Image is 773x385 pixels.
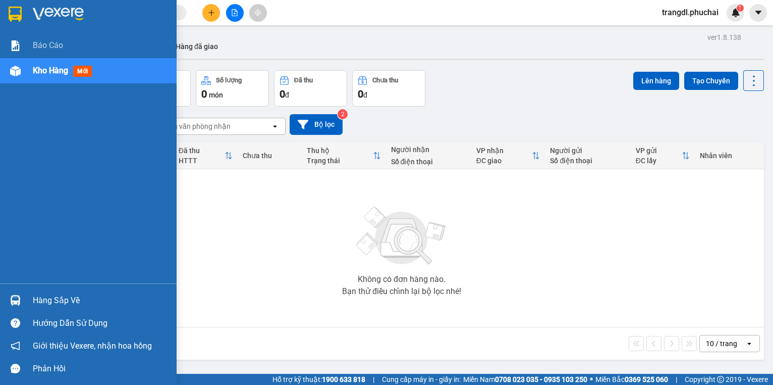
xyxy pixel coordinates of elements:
[290,114,343,135] button: Bộ lọc
[684,72,738,90] button: Tạo Chuyến
[302,142,385,169] th: Toggle SortBy
[471,142,545,169] th: Toggle SortBy
[231,9,238,16] span: file-add
[285,91,289,99] span: đ
[706,339,737,349] div: 10 / trang
[201,88,207,100] span: 0
[745,340,753,348] svg: open
[10,40,21,51] img: solution-icon
[737,5,744,12] sup: 1
[216,77,242,84] div: Số lượng
[363,91,367,99] span: đ
[754,8,763,17] span: caret-down
[274,70,347,107] button: Đã thu0đ
[243,152,297,160] div: Chưa thu
[11,341,20,351] span: notification
[351,201,452,271] img: svg+xml;base64,PHN2ZyBjbGFzcz0ibGlzdC1wbHVnX19zdmciIHhtbG5zPSJodHRwOi8vd3d3LnczLm9yZy8yMDAwL3N2Zy...
[595,374,668,385] span: Miền Bắc
[254,9,261,16] span: aim
[249,4,267,22] button: aim
[307,147,372,155] div: Thu hộ
[33,39,63,52] span: Báo cáo
[700,152,759,160] div: Nhân viên
[550,147,625,155] div: Người gửi
[633,72,679,90] button: Lên hàng
[179,147,225,155] div: Đã thu
[358,88,363,100] span: 0
[352,70,425,107] button: Chưa thu0đ
[202,4,220,22] button: plus
[9,7,22,22] img: logo-vxr
[636,147,682,155] div: VP gửi
[749,4,767,22] button: caret-down
[33,66,68,75] span: Kho hàng
[208,9,215,16] span: plus
[10,295,21,306] img: warehouse-icon
[476,157,532,165] div: ĐC giao
[391,158,466,166] div: Số điện thoại
[373,374,374,385] span: |
[11,364,20,373] span: message
[10,66,21,76] img: warehouse-icon
[11,318,20,328] span: question-circle
[342,287,461,296] div: Bạn thử điều chỉnh lại bộ lọc nhé!
[654,6,727,19] span: trangdl.phuchai
[391,146,466,154] div: Người nhận
[676,374,677,385] span: |
[717,376,724,383] span: copyright
[33,361,169,376] div: Phản hồi
[463,374,587,385] span: Miền Nam
[33,316,169,331] div: Hướng dẫn sử dụng
[168,34,226,59] button: Hàng đã giao
[550,157,625,165] div: Số điện thoại
[161,121,231,131] div: Chọn văn phòng nhận
[707,32,741,43] div: ver 1.8.138
[33,293,169,308] div: Hàng sắp về
[625,375,668,383] strong: 0369 525 060
[272,374,365,385] span: Hỗ trợ kỹ thuật:
[174,142,238,169] th: Toggle SortBy
[738,5,742,12] span: 1
[358,275,446,283] div: Không có đơn hàng nào.
[636,157,682,165] div: ĐC lấy
[226,4,244,22] button: file-add
[338,109,348,119] sup: 2
[731,8,740,17] img: icon-new-feature
[73,66,92,77] span: mới
[495,375,587,383] strong: 0708 023 035 - 0935 103 250
[196,70,269,107] button: Số lượng0món
[179,157,225,165] div: HTTT
[372,77,398,84] div: Chưa thu
[307,157,372,165] div: Trạng thái
[382,374,461,385] span: Cung cấp máy in - giấy in:
[209,91,223,99] span: món
[476,147,532,155] div: VP nhận
[294,77,313,84] div: Đã thu
[271,122,279,130] svg: open
[280,88,285,100] span: 0
[33,340,152,352] span: Giới thiệu Vexere, nhận hoa hồng
[322,375,365,383] strong: 1900 633 818
[631,142,695,169] th: Toggle SortBy
[590,377,593,381] span: ⚪️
